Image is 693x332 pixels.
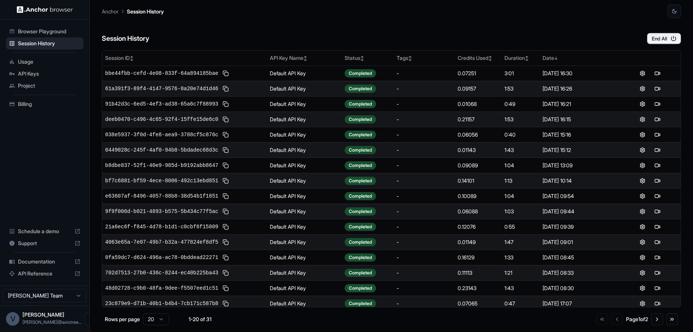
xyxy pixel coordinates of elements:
[105,192,218,200] span: e63607af-8496-4057-88b8-38d54b1f1851
[397,54,452,62] div: Tags
[345,299,376,308] div: Completed
[267,142,342,158] td: Default API Key
[267,204,342,219] td: Default API Key
[18,58,80,66] span: Usage
[18,228,71,235] span: Schedule a demo
[267,250,342,265] td: Default API Key
[18,28,80,35] span: Browser Playground
[543,146,617,154] div: [DATE] 15:12
[543,177,617,185] div: [DATE] 10:14
[267,66,342,81] td: Default API Key
[6,256,83,268] div: Documentation
[543,100,617,108] div: [DATE] 16:21
[345,54,390,62] div: Status
[345,284,376,292] div: Completed
[105,269,218,277] span: 702d7513-27b0-436c-8244-ec40b225ba43
[105,54,264,62] div: Session ID
[458,254,499,261] div: 0.16129
[504,238,537,246] div: 1:47
[345,161,376,170] div: Completed
[504,223,537,231] div: 0:55
[360,55,364,61] span: ↕
[458,162,499,169] div: 0.09089
[543,223,617,231] div: [DATE] 09:39
[6,56,83,68] div: Usage
[458,284,499,292] div: 0.23143
[458,223,499,231] div: 0.12076
[18,100,80,108] span: Billing
[458,269,499,277] div: 0.11113
[18,70,80,77] span: API Keys
[458,238,499,246] div: 0.01149
[504,177,537,185] div: 1:13
[6,268,83,280] div: API Reference
[102,7,164,15] nav: breadcrumb
[626,316,648,323] div: Page 1 of 2
[397,177,452,185] div: -
[397,238,452,246] div: -
[543,85,617,92] div: [DATE] 16:26
[85,312,98,326] button: Open menu
[458,300,499,307] div: 0.07065
[397,192,452,200] div: -
[554,55,558,61] span: ↓
[345,269,376,277] div: Completed
[105,208,218,215] span: 9f9f006d-b021-4893-b575-5b434c77f5ac
[345,253,376,262] div: Completed
[6,25,83,37] div: Browser Playground
[504,100,537,108] div: 0:49
[267,265,342,280] td: Default API Key
[458,192,499,200] div: 0.10089
[22,319,82,325] span: vipin@axiotree.com
[504,146,537,154] div: 1:43
[345,207,376,216] div: Completed
[397,146,452,154] div: -
[397,85,452,92] div: -
[6,98,83,110] div: Billing
[397,254,452,261] div: -
[408,55,412,61] span: ↕
[458,54,499,62] div: Credits Used
[647,33,681,44] button: End All
[105,223,218,231] span: 21a6ec6f-f845-4d78-b1d1-c0cbf6f15809
[397,223,452,231] div: -
[105,85,218,92] span: 61a391f3-89f4-4147-9576-8a20e74d1d46
[543,131,617,138] div: [DATE] 15:16
[6,312,19,326] div: V
[345,131,376,139] div: Completed
[458,177,499,185] div: 0.14101
[105,131,218,138] span: 038e5937-3f0d-4fe8-aea9-3788cf5c876c
[397,100,452,108] div: -
[543,116,617,123] div: [DATE] 16:15
[504,85,537,92] div: 1:53
[17,6,73,13] img: Anchor Logo
[105,254,218,261] span: 0fa59dc7-d624-496a-ac78-0bddead22271
[504,192,537,200] div: 1:04
[22,311,64,318] span: Vipin Tanna
[504,208,537,215] div: 1:03
[543,208,617,215] div: [DATE] 09:44
[458,116,499,123] div: 0.21157
[397,70,452,77] div: -
[267,173,342,188] td: Default API Key
[397,269,452,277] div: -
[458,208,499,215] div: 0.06088
[267,280,342,296] td: Default API Key
[345,146,376,154] div: Completed
[504,269,537,277] div: 1:21
[458,85,499,92] div: 0.09157
[525,55,529,61] span: ↕
[458,146,499,154] div: 0.01143
[105,300,218,307] span: 23c879e9-d71b-40b1-b4b4-7cb171c587b8
[543,254,617,261] div: [DATE] 08:45
[345,115,376,124] div: Completed
[6,80,83,92] div: Project
[181,316,219,323] div: 1-20 of 31
[345,69,376,77] div: Completed
[543,238,617,246] div: [DATE] 09:01
[105,162,218,169] span: b8dbe837-52f1-40e9-985d-b9192abb8647
[18,258,71,265] span: Documentation
[267,158,342,173] td: Default API Key
[543,300,617,307] div: [DATE] 17:07
[267,188,342,204] td: Default API Key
